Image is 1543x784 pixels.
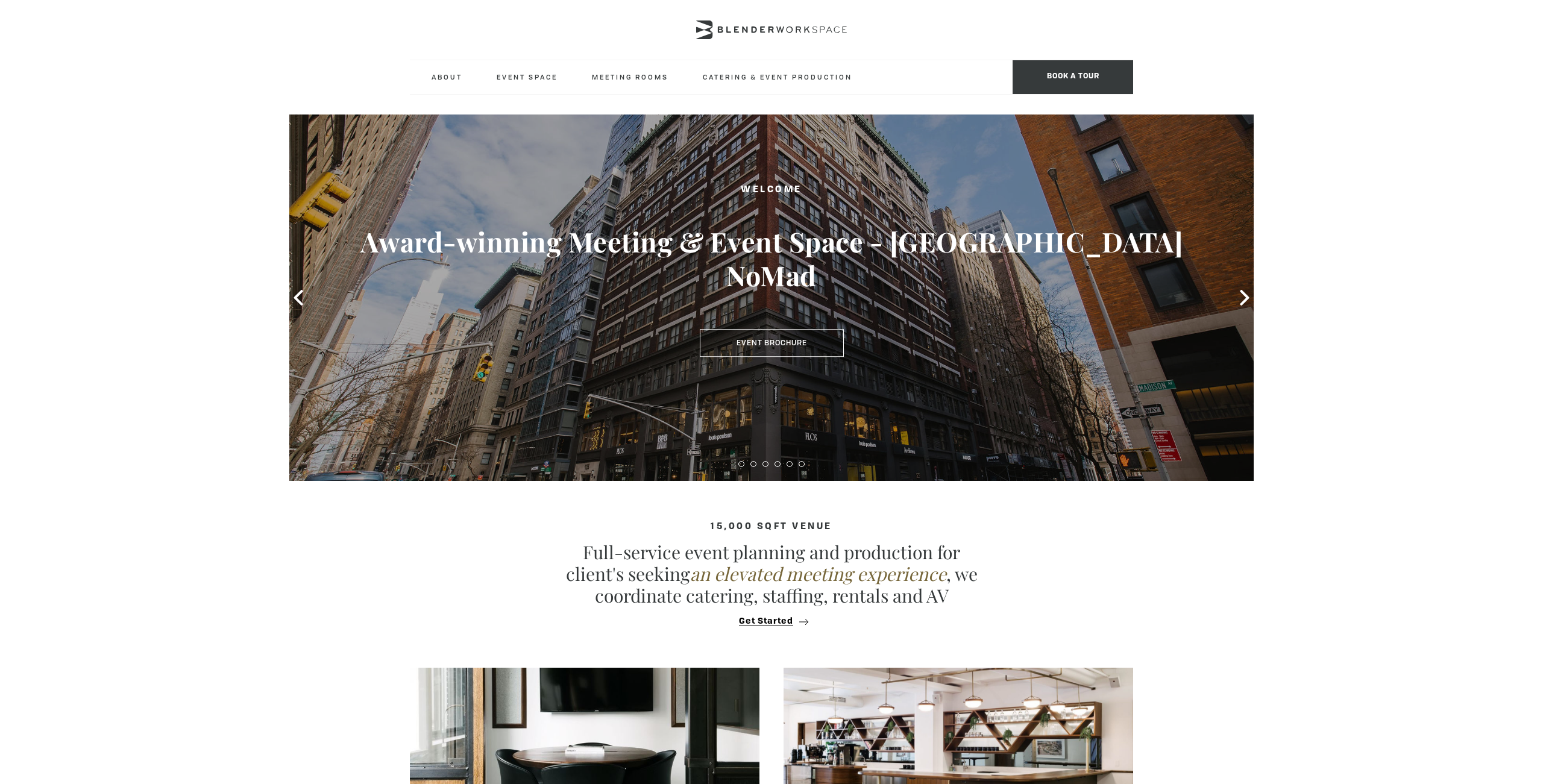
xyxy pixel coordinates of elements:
[739,617,793,626] span: Get Started
[410,522,1133,532] h4: 15,000 sqft venue
[1013,60,1133,94] span: Book a tour
[693,60,862,93] a: Catering & Event Production
[690,562,946,586] em: an elevated meeting experience
[487,60,567,93] a: Event Space
[338,225,1205,292] h3: Award-winning Meeting & Event Space - [GEOGRAPHIC_DATA] NoMad
[735,616,808,627] button: Get Started
[700,329,844,357] a: Event Brochure
[422,60,472,93] a: About
[582,60,678,93] a: Meeting Rooms
[338,183,1205,198] h2: Welcome
[561,541,982,606] p: Full-service event planning and production for client's seeking , we coordinate catering, staffin...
